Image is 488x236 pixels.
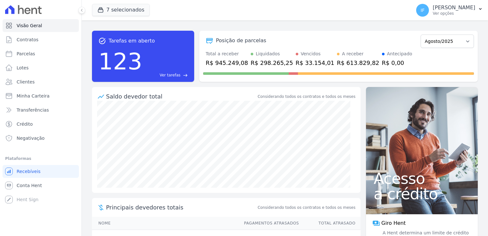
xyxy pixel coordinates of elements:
th: Total Atrasado [299,217,361,230]
span: Principais devedores totais [106,203,256,212]
span: IF [421,8,424,12]
span: Considerando todos os contratos e todos os meses [258,205,355,210]
span: Negativação [17,135,45,141]
a: Negativação [3,132,79,145]
div: Vencidos [301,51,321,57]
div: R$ 298.265,25 [251,59,293,67]
div: Plataformas [5,155,76,162]
a: Lotes [3,61,79,74]
button: 7 selecionados [92,4,150,16]
span: Parcelas [17,51,35,57]
div: Considerando todos os contratos e todos os meses [258,94,355,99]
a: Clientes [3,75,79,88]
a: Minha Carteira [3,90,79,102]
span: Clientes [17,79,34,85]
span: Recebíveis [17,168,41,175]
div: Saldo devedor total [106,92,256,101]
a: Recebíveis [3,165,79,178]
div: Antecipado [387,51,412,57]
div: R$ 33.154,01 [296,59,334,67]
span: east [183,73,188,78]
span: Minha Carteira [17,93,50,99]
a: Transferências [3,104,79,116]
a: Contratos [3,33,79,46]
span: Giro Hent [381,219,406,227]
span: a crédito [374,186,470,201]
span: Lotes [17,65,29,71]
span: Tarefas em aberto [109,37,155,45]
a: Crédito [3,118,79,130]
span: Transferências [17,107,49,113]
a: Parcelas [3,47,79,60]
a: Visão Geral [3,19,79,32]
div: R$ 945.249,08 [206,59,248,67]
span: task_alt [98,37,106,45]
span: Crédito [17,121,33,127]
div: Liquidados [256,51,280,57]
th: Pagamentos Atrasados [238,217,299,230]
th: Nome [92,217,238,230]
a: Ver tarefas east [145,72,188,78]
div: R$ 613.829,82 [337,59,379,67]
span: Acesso [374,171,470,186]
div: Posição de parcelas [216,37,266,44]
div: Total a receber [206,51,248,57]
div: A receber [342,51,364,57]
p: [PERSON_NAME] [433,4,475,11]
p: Ver opções [433,11,475,16]
span: Ver tarefas [160,72,180,78]
div: R$ 0,00 [382,59,412,67]
a: Conta Hent [3,179,79,192]
span: Conta Hent [17,182,42,189]
div: 123 [98,45,142,78]
button: IF [PERSON_NAME] Ver opções [411,1,488,19]
span: Visão Geral [17,22,42,29]
span: Contratos [17,36,38,43]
